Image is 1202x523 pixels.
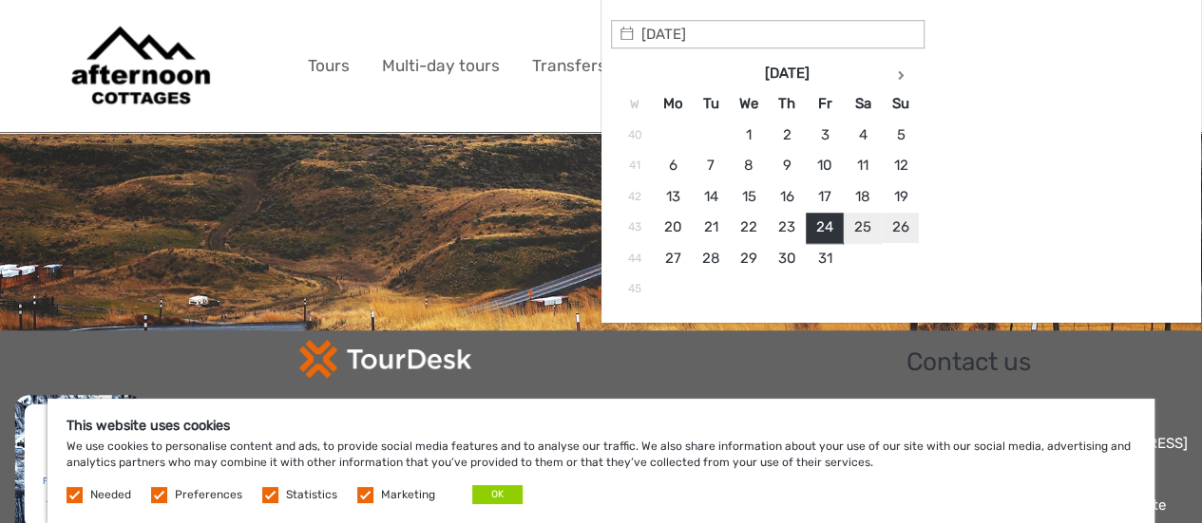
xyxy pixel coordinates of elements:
[219,29,241,52] button: Open LiveChat chat widget
[730,151,768,181] td: 8
[308,52,350,80] a: Tours
[806,89,844,120] th: Fr
[692,89,730,120] th: Tu
[692,243,730,273] td: 28
[616,213,654,243] td: 43
[472,485,523,504] button: OK
[90,487,131,503] label: Needed
[67,418,1135,434] h5: This website uses cookies
[175,487,242,503] label: Preferences
[768,181,806,212] td: 16
[844,213,882,243] td: 25
[616,181,654,212] td: 42
[382,52,500,80] a: Multi-day tours
[882,213,920,243] td: 26
[730,213,768,243] td: 22
[906,347,1188,378] h2: Contact us
[730,243,768,273] td: 29
[768,89,806,120] th: Th
[616,274,654,305] td: 45
[58,14,223,118] img: 1620-2dbec36e-e544-401a-8573-09ddce833e2c_logo_big.jpg
[286,487,337,503] label: Statistics
[654,89,692,120] th: Mo
[806,151,844,181] td: 10
[806,120,844,150] td: 3
[616,89,654,120] th: W
[882,120,920,150] td: 5
[768,151,806,181] td: 9
[532,52,606,80] a: Transfers
[616,120,654,150] td: 40
[27,33,215,48] p: We're away right now. Please check back later!
[768,120,806,150] td: 2
[616,243,654,273] td: 44
[654,181,692,212] td: 13
[48,399,1154,523] div: We use cookies to personalise content and ads, to provide social media features and to analyse ou...
[692,181,730,212] td: 14
[882,181,920,212] td: 19
[692,213,730,243] td: 21
[768,213,806,243] td: 23
[692,59,882,89] th: [DATE]
[692,151,730,181] td: 7
[730,181,768,212] td: 15
[844,181,882,212] td: 18
[730,120,768,150] td: 1
[844,151,882,181] td: 11
[299,340,471,378] img: td-logo-white.png
[654,243,692,273] td: 27
[381,487,435,503] label: Marketing
[616,151,654,181] td: 41
[882,89,920,120] th: Su
[806,243,844,273] td: 31
[844,89,882,120] th: Sa
[806,181,844,212] td: 17
[806,213,844,243] td: 24
[882,151,920,181] td: 12
[844,120,882,150] td: 4
[654,213,692,243] td: 20
[730,89,768,120] th: We
[768,243,806,273] td: 30
[654,151,692,181] td: 6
